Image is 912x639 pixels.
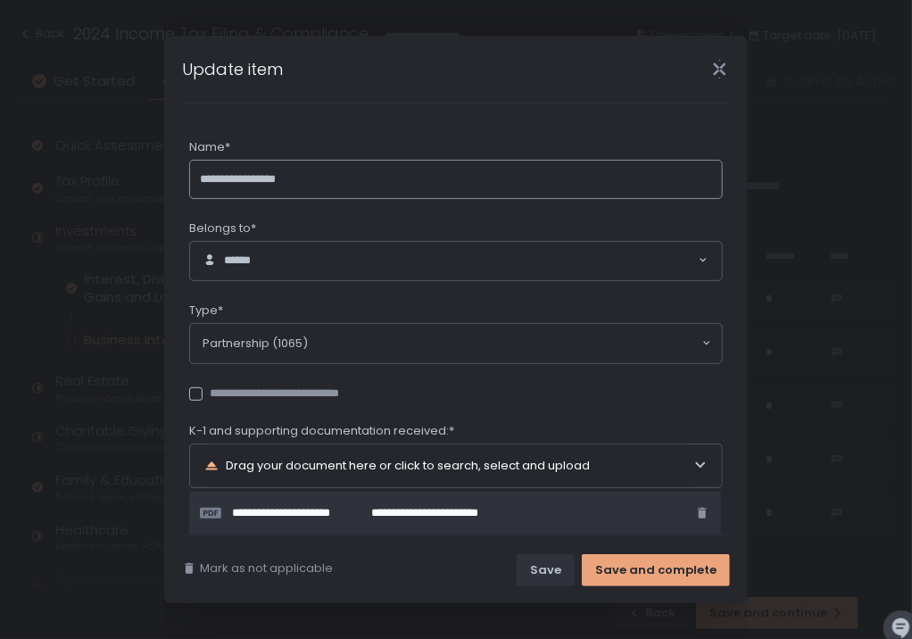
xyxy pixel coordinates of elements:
span: Partnership (1065) [203,335,308,353]
span: Name* [189,139,230,155]
span: K-1 and supporting documentation received:* [189,423,454,439]
div: Search for option [190,242,722,281]
div: Search for option [190,324,722,363]
div: Save [530,562,561,578]
div: Close [691,59,748,79]
span: Belongs to* [189,220,256,237]
span: Type* [189,303,223,319]
h1: Update item [182,57,283,81]
button: Save and complete [582,554,730,586]
div: Save and complete [595,562,717,578]
input: Search for option [262,253,697,270]
button: Mark as not applicable [182,560,333,577]
button: Save [517,554,575,586]
input: Search for option [308,335,701,353]
span: Mark as not applicable [200,560,333,577]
